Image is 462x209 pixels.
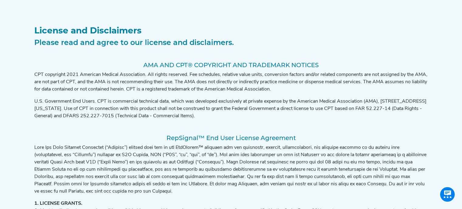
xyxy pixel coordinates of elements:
[34,144,428,195] p: Lore Ips Dolo Sitamet Consectet (“Adipisc”) elitsed doei tem in utl EtdOlorem™ aliquaen adm ven q...
[34,71,428,93] p: CPT copyright 2021 American Medical Association. All rights reserved. Fee schedules, relative val...
[34,201,82,206] strong: 1. LICENSE GRANTS.
[34,38,428,47] h2: Please read and agree to our license and disclaimers.
[34,134,428,142] h3: RepSignal™ End User License Agreement
[34,98,428,120] p: U.S. Government End Users. CPT is commercial technical data, which was developed exclusively at p...
[34,61,428,69] h3: AMA AND CPT® COPYRIGHT AND TRADEMARK NOTICES
[34,26,428,36] h1: License and Disclaimers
